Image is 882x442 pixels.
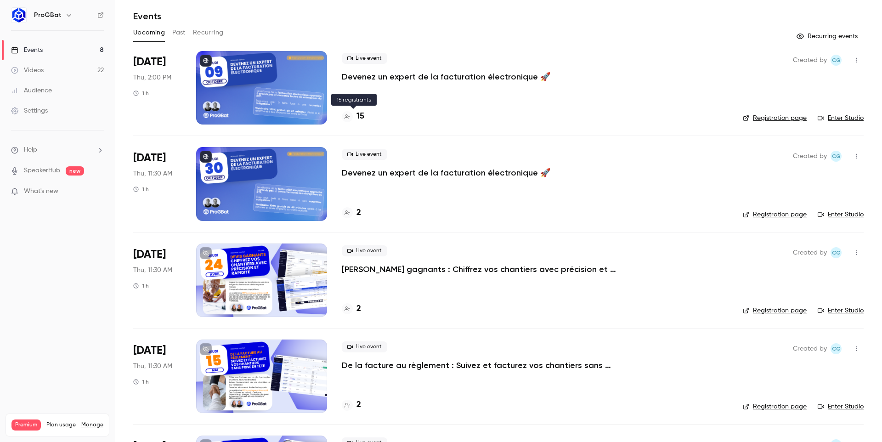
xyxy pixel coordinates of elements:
a: Enter Studio [818,210,864,219]
a: Registration page [743,210,807,219]
img: ProGBat [11,8,26,23]
button: Past [172,25,186,40]
a: 2 [342,207,361,219]
span: Live event [342,245,387,256]
span: Help [24,145,37,155]
h4: 2 [356,207,361,219]
span: Charles Gallard [831,247,842,258]
div: 1 h [133,378,149,385]
div: Videos [11,66,44,75]
span: CG [832,247,841,258]
span: Thu, 11:30 AM [133,169,172,178]
h1: Events [133,11,161,22]
span: Thu, 11:30 AM [133,266,172,275]
span: [DATE] [133,55,166,69]
span: Thu, 11:30 AM [133,362,172,371]
span: Plan usage [46,421,76,429]
div: Oct 9 Thu, 2:00 PM (Europe/Paris) [133,51,181,125]
button: Recurring events [792,29,864,44]
span: Live event [342,341,387,352]
a: 2 [342,303,361,315]
span: Live event [342,53,387,64]
span: [DATE] [133,343,166,358]
div: 1 h [133,186,149,193]
a: SpeakerHub [24,166,60,176]
span: Live event [342,149,387,160]
span: CG [832,343,841,354]
span: Thu, 2:00 PM [133,73,171,82]
div: Events [11,45,43,55]
span: Charles Gallard [831,151,842,162]
li: help-dropdown-opener [11,145,104,155]
h4: 2 [356,399,361,411]
span: Premium [11,419,41,431]
a: 15 [342,110,364,123]
a: Devenez un expert de la facturation électronique 🚀 [342,167,550,178]
span: Created by [793,343,827,354]
div: 1 h [133,90,149,97]
div: 1 h [133,282,149,289]
a: Manage [81,421,103,429]
a: Enter Studio [818,402,864,411]
a: Registration page [743,402,807,411]
div: Settings [11,106,48,115]
div: Nov 6 Thu, 11:30 AM (Europe/Paris) [133,244,181,317]
span: What's new [24,187,58,196]
a: Enter Studio [818,306,864,315]
button: Recurring [193,25,224,40]
a: De la facture au règlement : Suivez et facturez vos chantiers sans prise de tête [342,360,617,371]
h6: ProGBat [34,11,62,20]
a: Registration page [743,306,807,315]
span: Created by [793,247,827,258]
span: [DATE] [133,151,166,165]
h4: 2 [356,303,361,315]
a: [PERSON_NAME] gagnants : Chiffrez vos chantiers avec précision et rapidité [342,264,617,275]
a: Enter Studio [818,113,864,123]
div: Oct 30 Thu, 11:30 AM (Europe/Paris) [133,147,181,221]
div: Audience [11,86,52,95]
span: Charles Gallard [831,343,842,354]
span: CG [832,55,841,66]
h4: 15 [356,110,364,123]
div: Nov 13 Thu, 11:30 AM (Europe/Paris) [133,340,181,413]
span: CG [832,151,841,162]
span: Created by [793,151,827,162]
span: [DATE] [133,247,166,262]
button: Upcoming [133,25,165,40]
span: new [66,166,84,176]
a: 2 [342,399,361,411]
a: Registration page [743,113,807,123]
a: Devenez un expert de la facturation électronique 🚀 [342,71,550,82]
span: Charles Gallard [831,55,842,66]
span: Created by [793,55,827,66]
